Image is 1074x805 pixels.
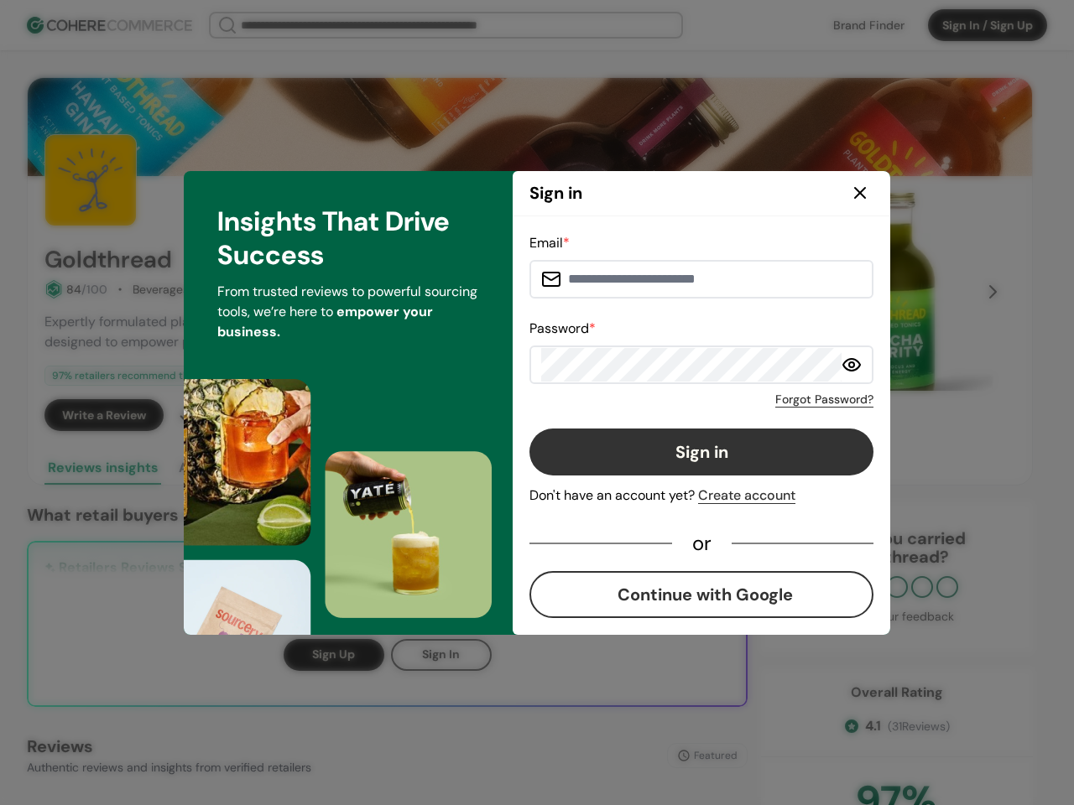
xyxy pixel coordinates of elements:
div: or [672,536,732,551]
label: Password [529,319,596,337]
div: Don't have an account yet? [529,486,873,506]
button: Sign in [529,428,873,475]
div: Create account [698,486,795,506]
h3: Insights That Drive Success [217,205,479,272]
button: Continue with Google [529,571,873,618]
span: empower your business. [217,303,433,340]
a: Forgot Password? [775,391,873,408]
p: From trusted reviews to powerful sourcing tools, we’re here to [217,282,479,342]
label: Email [529,234,570,252]
h2: Sign in [529,180,582,205]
